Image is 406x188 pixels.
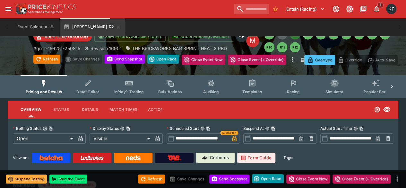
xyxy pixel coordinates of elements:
[375,57,395,63] p: Auto-Save
[252,174,284,183] div: split button
[222,131,236,135] span: Overridden
[3,3,14,15] button: open drawer
[304,55,335,65] button: Overtype
[14,3,27,15] img: PriceKinetics Logo
[228,55,286,65] button: Close Event (+ Override)
[353,126,358,131] button: Actual Start TimeCopy To Clipboard
[283,153,293,163] label: Tags:
[147,55,179,64] div: split button
[167,126,199,131] p: Scheduled Start
[344,3,355,15] button: Toggle light/dark mode
[282,4,328,14] button: Select Tenant
[114,89,144,94] span: InPlay™ Trading
[45,33,88,40] p: Race Time 00:00:00
[330,3,342,15] button: Connected to PK
[206,126,211,131] button: Copy To Clipboard
[333,175,391,184] button: Close Event (+ Override)
[371,3,382,15] button: Notifications
[182,55,225,65] button: Close Event Now
[345,57,362,63] p: Override
[76,89,99,94] span: Detail Editor
[126,155,140,160] img: Neds
[234,4,269,14] input: search
[383,106,391,113] svg: Visible
[13,18,58,36] button: Event Calendar
[39,155,63,160] img: Betcha
[365,55,398,65] button: Auto-Save
[320,126,352,131] p: Actual Start Time
[289,55,296,65] button: more
[43,126,47,131] button: Betting StatusCopy To Clipboard
[28,4,76,9] img: PriceKinetics
[386,4,396,14] div: Kedar Pandit
[104,102,143,117] button: Match Times
[132,45,227,52] p: THE BRICKWORKS BAR SPRINT HEAT 2 PBD
[28,11,63,13] img: Sportsbook Management
[377,2,384,8] span: 1
[203,89,219,94] span: Auditing
[15,102,47,117] button: Overview
[335,55,365,65] button: Override
[6,175,47,184] button: Suspend Betting
[125,45,227,52] div: THE BRICKWORKS BAR SPRINT HEAT 2 PBD
[243,126,264,131] p: Suspend At
[120,126,125,131] button: Display StatusCopy To Clipboard
[202,155,207,160] img: Cerberus
[105,55,145,64] button: Send Snapshot
[325,89,343,94] span: Simulator
[357,3,369,15] button: Documentation
[236,31,247,42] div: Allan Pollitt
[287,89,300,94] span: Racing
[252,174,284,183] button: Open Race
[47,102,75,117] button: Status
[90,126,119,131] p: Display Status
[209,175,249,184] button: Send Snapshot
[13,153,29,163] label: View on :
[172,33,178,40] img: jetbet-logo.svg
[384,2,398,16] button: Kedar Pandit
[277,42,287,52] button: R11
[264,42,274,52] button: R10
[196,153,235,163] a: Cerberus
[91,45,122,52] p: Revision 16901
[246,34,259,47] div: Edit Meeting
[200,126,205,131] button: Scheduled StartCopy To Clipboard
[168,155,181,160] img: TabNZ
[158,89,182,94] span: Bulk Actions
[90,133,152,144] div: Visible
[143,102,171,117] button: Actions
[304,55,398,65] div: Start From
[49,175,87,184] button: Start the Event
[138,175,165,184] button: Refresh
[393,175,401,183] button: more
[363,89,387,94] span: Popular Bets
[80,155,104,160] img: Ladbrokes
[126,126,130,131] button: Copy To Clipboard
[264,29,398,52] nav: pagination navigation
[94,31,166,42] button: SRM Prices Available (Top4)
[210,155,229,161] p: Cerberus
[13,126,41,131] p: Betting Status
[242,89,262,94] span: Templates
[270,4,281,14] button: No Bookmarks
[315,57,332,63] p: Overtype
[290,42,300,52] button: R12
[26,89,62,94] span: Pricing and Results
[48,126,53,131] button: Copy To Clipboard
[21,75,385,98] div: Event type filters
[271,126,275,131] button: Copy To Clipboard
[75,102,104,117] button: Details
[265,126,270,131] button: Suspend AtCopy To Clipboard
[374,106,380,113] svg: Open
[13,133,75,144] div: Open
[33,55,60,64] button: Refresh
[33,45,80,52] p: Copy To Clipboard
[147,55,179,64] button: Open Race
[359,126,364,131] button: Copy To Clipboard
[60,18,125,36] button: [PERSON_NAME] R2
[286,175,330,184] button: Close Event Now
[168,31,233,42] button: Jetbet Meeting Available
[237,153,275,163] a: Form Guide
